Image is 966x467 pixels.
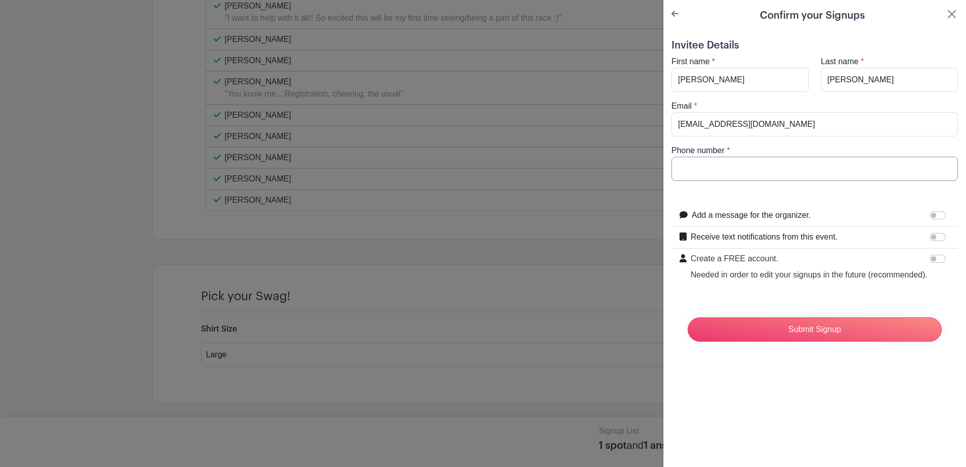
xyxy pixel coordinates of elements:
h5: Invitee Details [671,39,958,52]
label: First name [671,56,710,68]
label: Receive text notifications from this event. [691,231,838,243]
button: Close [946,8,958,20]
p: Create a FREE account. [691,253,928,265]
h5: Confirm your Signups [760,8,865,23]
label: Add a message for the organizer. [692,209,811,221]
input: Submit Signup [688,317,942,342]
p: Needed in order to edit your signups in the future (recommended). [691,269,928,281]
label: Email [671,100,692,112]
label: Last name [821,56,859,68]
label: Phone number [671,145,725,157]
